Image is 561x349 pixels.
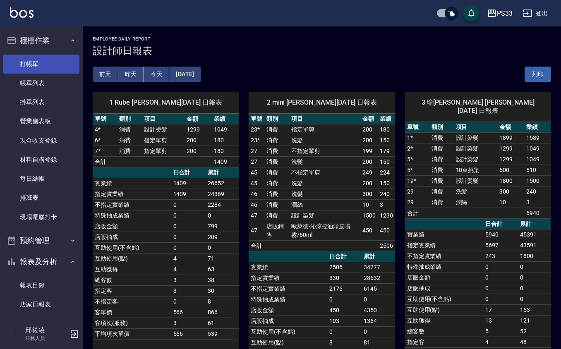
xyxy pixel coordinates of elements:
td: 店販金額 [93,221,171,232]
td: 合計 [93,156,117,167]
a: 29 [407,188,414,195]
td: 互助使用(不含點) [249,326,327,337]
td: 1589 [524,132,551,143]
td: 指定單剪 [142,135,185,146]
td: 199 [360,146,378,156]
a: 46 [251,201,257,208]
th: 單號 [93,114,117,124]
td: 600 [497,165,524,175]
td: 實業績 [249,262,327,273]
td: 0 [327,326,362,337]
td: 互助獲得 [405,315,484,326]
td: 179 [378,146,395,156]
th: 類別 [264,114,289,124]
td: 消費 [264,156,289,167]
span: 1 Rube [PERSON_NAME][DATE] 日報表 [103,98,229,107]
button: [DATE] [169,67,201,82]
td: 150 [378,135,395,146]
th: 類別 [429,122,454,133]
a: 29 [407,199,414,206]
td: 330 [327,273,362,283]
td: 消費 [264,135,289,146]
th: 業績 [378,114,395,124]
td: 店販抽成 [405,283,484,294]
td: 200 [185,135,212,146]
td: 歐萊德-沁涼控油頭皮噴霧/60ml [289,221,360,240]
td: 0 [171,242,206,253]
a: 45 [251,169,257,176]
th: 日合計 [483,219,518,229]
td: 消費 [117,124,141,135]
td: 17 [483,304,518,315]
td: 153 [518,304,551,315]
td: 200 [360,178,378,189]
td: 設計染髮 [454,132,497,143]
div: PS33 [497,8,513,19]
a: 47 [251,212,257,219]
td: 設計染髮 [289,210,360,221]
td: 5 [483,326,518,337]
td: 10 [360,199,378,210]
td: 0 [518,283,551,294]
td: 0 [518,272,551,283]
td: 4 [171,264,206,275]
td: 1049 [524,143,551,154]
td: 24369 [206,189,239,199]
td: 總客數 [93,275,171,285]
td: 1800 [518,251,551,261]
td: 38 [206,275,239,285]
td: 消費 [429,197,454,208]
td: 0 [362,326,395,337]
a: 45 [251,180,257,186]
td: 消費 [117,146,141,156]
td: 43591 [518,240,551,251]
td: 潤絲 [454,197,497,208]
td: 合計 [405,208,429,218]
td: 不指定實業績 [405,251,484,261]
td: 48 [518,337,551,347]
td: 10 [497,197,524,208]
td: 8 [206,296,239,307]
th: 項目 [454,122,497,133]
td: 5697 [483,240,518,251]
td: 200 [185,146,212,156]
button: PS33 [484,5,516,22]
td: 121 [518,315,551,326]
td: 特殊抽成業績 [405,261,484,272]
button: 今天 [144,67,170,82]
td: 消費 [264,167,289,178]
td: 不指定單剪 [289,167,360,178]
td: 消費 [264,146,289,156]
td: 消費 [264,199,289,210]
td: 不指定客 [93,296,171,307]
td: 0 [171,199,206,210]
a: 掛單列表 [3,93,79,112]
th: 金額 [497,122,524,133]
td: 店販金額 [249,305,327,316]
h5: 邱筱凌 [25,326,67,335]
td: 4350 [362,305,395,316]
th: 類別 [117,114,141,124]
td: 0 [171,232,206,242]
td: 450 [360,221,378,240]
td: 13 [483,315,518,326]
a: 每日結帳 [3,169,79,188]
th: 項目 [142,114,185,124]
td: 0 [362,294,395,305]
td: 1500 [360,210,378,221]
td: 2506 [378,240,395,251]
td: 200 [360,124,378,135]
td: 1899 [497,132,524,143]
a: 27 [251,148,257,154]
td: 1230 [378,210,395,221]
a: 帳單列表 [3,74,79,93]
td: 指定單剪 [289,124,360,135]
a: 店家日報表 [3,295,79,314]
td: 實業績 [93,178,171,189]
a: 排班表 [3,188,79,207]
td: 消費 [429,154,454,165]
td: 0 [171,221,206,232]
span: 2 mini [PERSON_NAME][DATE] 日報表 [259,98,385,107]
td: 71 [206,253,239,264]
td: 特殊抽成業績 [249,294,327,305]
